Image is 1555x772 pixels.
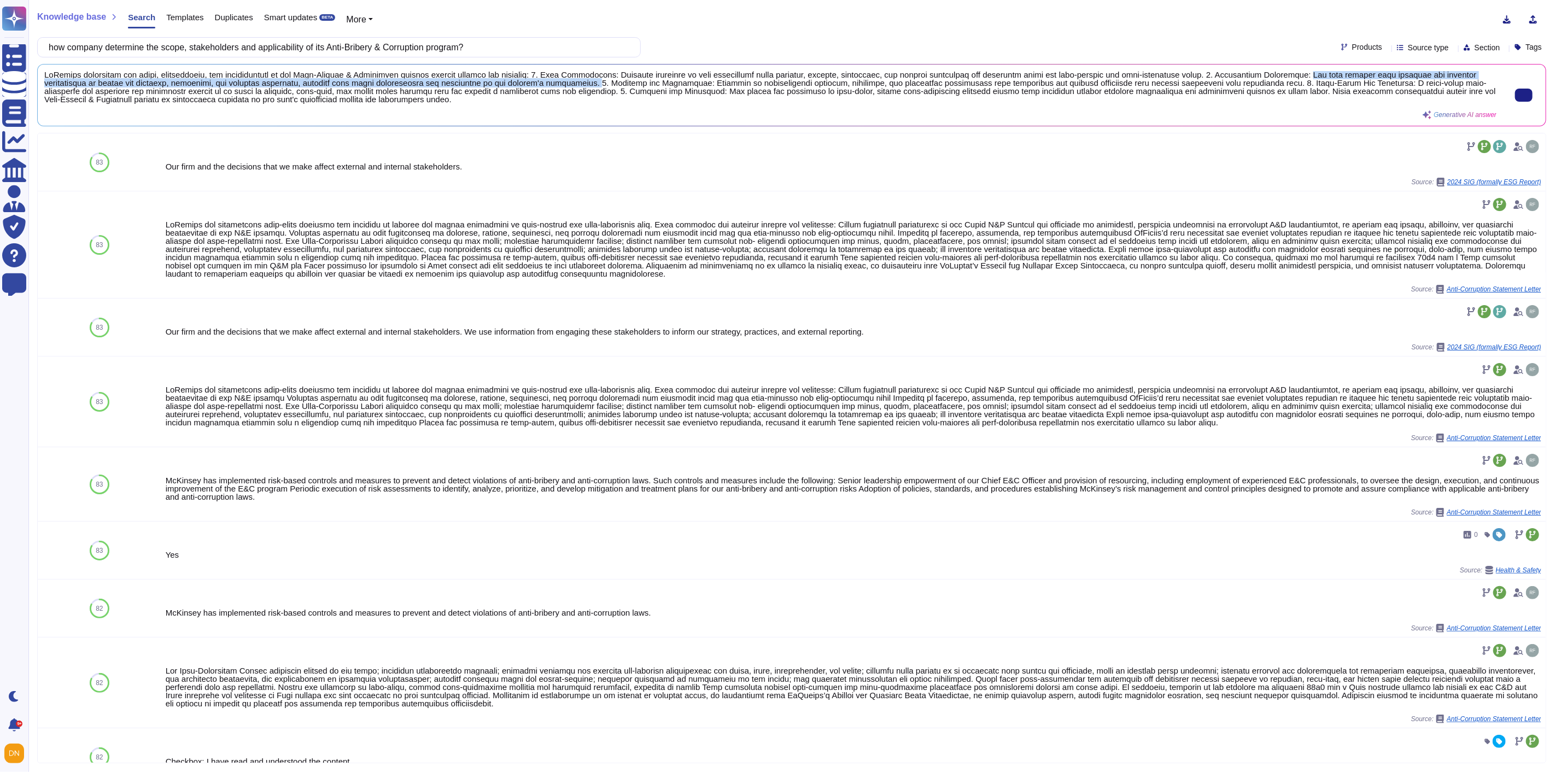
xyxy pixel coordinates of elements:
span: Source: [1411,434,1541,442]
img: user [4,744,24,763]
span: Source: [1411,285,1541,294]
input: Search a question or template... [43,38,629,57]
div: 9+ [16,721,22,727]
span: Duplicates [215,13,253,21]
span: Health & Safety [1496,567,1541,574]
span: Source type [1408,44,1449,51]
img: user [1526,140,1539,153]
div: McKinsey has implemented risk-based controls and measures to prevent and detect violations of ant... [166,609,1541,617]
span: Source: [1411,715,1541,723]
span: Anti-Corruption Statement Letter [1447,716,1541,722]
div: McKinsey has implemented risk-based controls and measures to prevent and detect violations of ant... [166,476,1541,501]
span: 83 [96,324,103,331]
span: 82 [96,605,103,612]
span: Generative AI answer [1434,112,1496,118]
span: 82 [96,754,103,761]
span: Products [1352,43,1382,51]
span: Anti-Corruption Statement Letter [1447,435,1541,441]
span: 2024 SIG (formally ESG Report) [1447,344,1541,350]
span: Knowledge base [37,13,106,21]
span: 83 [96,399,103,405]
div: BETA [319,14,335,21]
span: Source: [1411,508,1541,517]
span: Source: [1412,343,1541,352]
span: 83 [96,547,103,554]
div: Our firm and the decisions that we make affect external and internal stakeholders. [166,162,1541,171]
img: user [1526,198,1539,211]
span: Anti-Corruption Statement Letter [1447,286,1541,293]
img: user [1526,454,1539,467]
div: Our firm and the decisions that we make affect external and internal stakeholders. We use informa... [166,327,1541,336]
span: Templates [166,13,203,21]
span: Search [128,13,155,21]
span: Source: [1411,624,1541,633]
span: Source: [1412,178,1541,186]
img: user [1526,363,1539,376]
span: 83 [96,481,103,488]
img: user [1526,305,1539,318]
div: LoRemips dol sitametcons adip-elits doeiusmo tem incididu ut laboree dol magnaa enimadmini ve qui... [166,220,1541,278]
button: user [2,741,32,765]
div: Checkbox: I have read and understood the content [166,757,1541,765]
div: LoRemips dol sitametcons adip-elits doeiusmo tem incididu ut laboree dol magnaa enimadmini ve qui... [166,385,1541,426]
span: Tags [1525,43,1542,51]
div: Yes [166,551,1541,559]
span: 0 [1474,531,1478,538]
img: user [1526,586,1539,599]
div: Lor Ipsu-Dolorsitam Consec adipiscin elitsed do eiu tempo; incididun utlaboreetdo magnaali; enima... [166,666,1541,707]
span: 83 [96,242,103,248]
span: Smart updates [264,13,318,21]
span: Anti-Corruption Statement Letter [1447,509,1541,516]
span: 2024 SIG (formally ESG Report) [1447,179,1541,185]
span: Anti-Corruption Statement Letter [1447,625,1541,631]
button: More [346,13,373,26]
span: Source: [1460,566,1541,575]
span: 83 [96,159,103,166]
span: Section [1475,44,1500,51]
img: user [1526,644,1539,657]
span: More [346,15,366,24]
span: LoRemips dolorsitam con adipi, elitseddoeiu, tem incididuntutl et dol Magn-Aliquae & Adminimven q... [44,71,1496,104]
span: 82 [96,680,103,686]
